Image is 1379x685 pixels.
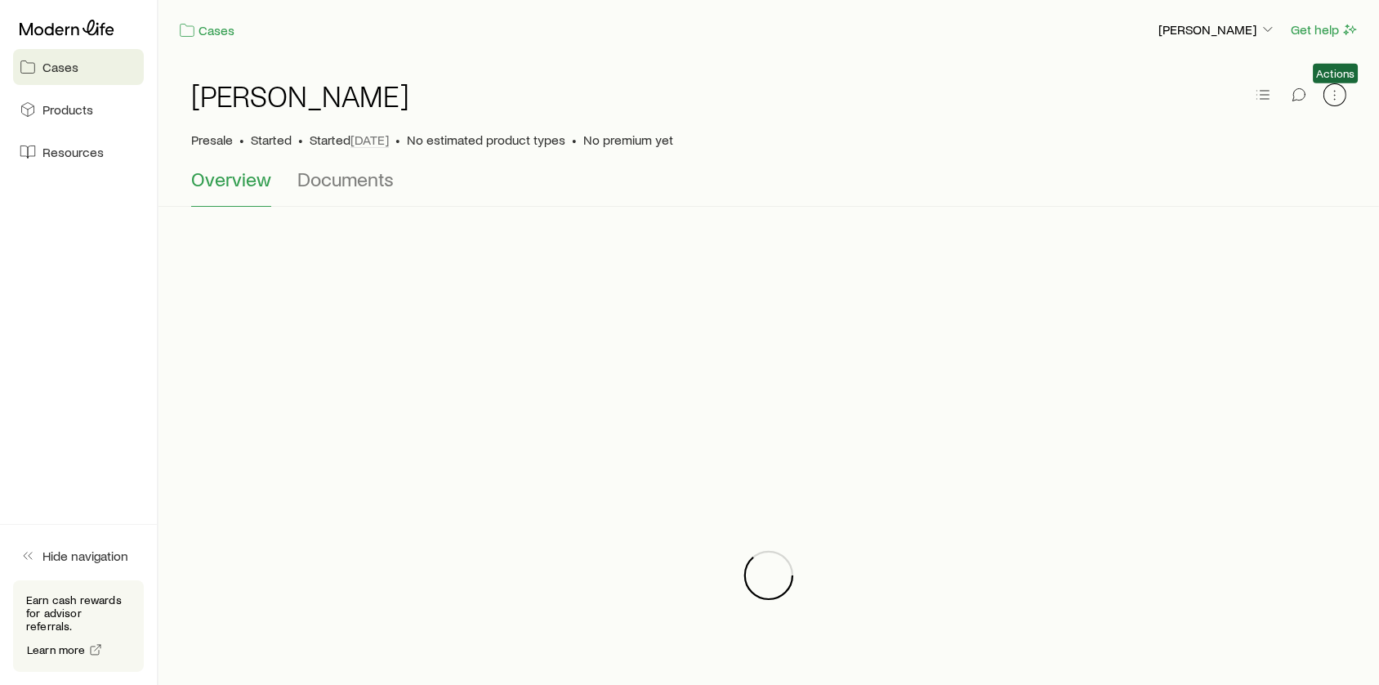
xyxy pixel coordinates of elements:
span: Learn more [27,644,86,656]
button: Hide navigation [13,538,144,574]
span: • [395,132,400,148]
div: Case details tabs [191,168,1346,207]
span: [DATE] [350,132,389,148]
a: Cases [178,21,235,40]
span: • [239,132,244,148]
button: [PERSON_NAME] [1158,20,1277,40]
span: Documents [297,168,394,190]
p: Presale [191,132,233,148]
span: Started [251,132,292,148]
span: No estimated product types [407,132,565,148]
span: • [298,132,303,148]
span: Products [42,101,93,118]
a: Products [13,92,144,128]
a: Resources [13,134,144,170]
a: Cases [13,49,144,85]
span: Cases [42,59,78,75]
span: Resources [42,144,104,160]
div: Earn cash rewards for advisor referrals.Learn more [13,580,144,672]
span: Overview [191,168,271,190]
button: Get help [1290,20,1359,39]
h1: [PERSON_NAME] [191,79,409,112]
span: Hide navigation [42,548,128,564]
p: [PERSON_NAME] [1158,21,1276,38]
span: No premium yet [583,132,673,148]
span: • [572,132,577,148]
p: Earn cash rewards for advisor referrals. [26,593,131,633]
p: Started [310,132,389,148]
span: Actions [1316,67,1354,80]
